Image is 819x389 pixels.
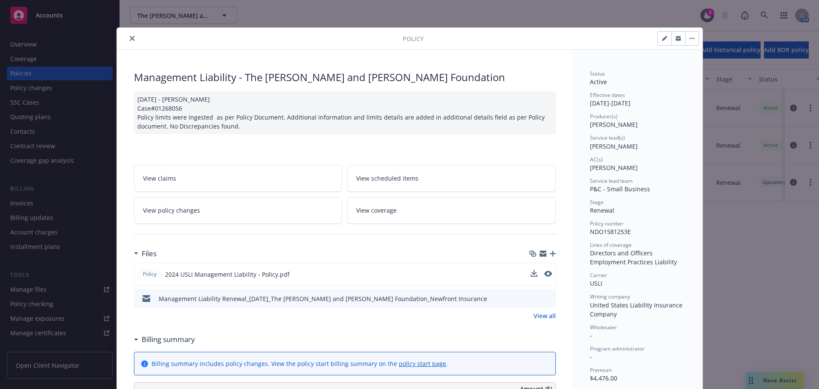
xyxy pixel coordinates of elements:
[590,249,685,257] div: Directors and Officers
[590,164,638,172] span: [PERSON_NAME]
[590,324,617,331] span: Wholesaler
[590,156,603,163] span: AC(s)
[403,34,424,43] span: Policy
[590,374,617,382] span: $4,476.00
[590,134,625,141] span: Service lead(s)
[590,220,624,227] span: Policy number
[590,78,607,86] span: Active
[141,270,158,278] span: Policy
[531,270,537,279] button: download file
[356,174,418,183] span: View scheduled items
[143,174,176,183] span: View claims
[134,197,343,224] a: View policy changes
[356,206,397,215] span: View coverage
[590,91,625,99] span: Effective dates
[590,279,602,287] span: USLI
[531,294,538,303] button: download file
[590,366,612,374] span: Premium
[142,334,195,345] h3: Billing summary
[590,185,650,193] span: P&C - Small Business
[134,91,556,134] div: [DATE] - [PERSON_NAME] Case#01268056 Policy limits were Ingested as per Policy Document. Addition...
[399,360,446,368] a: policy start page
[590,199,604,206] span: Stage
[590,301,684,318] span: United States Liability Insurance Company
[134,70,556,85] div: Management Liability - The [PERSON_NAME] and [PERSON_NAME] Foundation
[590,113,618,120] span: Producer(s)
[143,206,200,215] span: View policy changes
[590,331,592,339] span: -
[127,33,137,44] button: close
[590,70,605,77] span: Status
[544,270,552,279] button: preview file
[531,270,537,277] button: download file
[590,228,631,236] span: NDO1581253E
[347,165,556,192] a: View scheduled items
[590,272,607,279] span: Carrier
[544,271,552,277] button: preview file
[545,294,552,303] button: preview file
[142,248,157,259] h3: Files
[590,206,614,214] span: Renewal
[590,142,638,150] span: [PERSON_NAME]
[590,345,645,352] span: Program administrator
[534,311,556,320] a: View all
[590,241,632,249] span: Lines of coverage
[151,359,448,368] div: Billing summary includes policy changes. View the policy start billing summary on the .
[134,248,157,259] div: Files
[159,294,487,303] div: Management Liability Renewal_[DATE]_The [PERSON_NAME] and [PERSON_NAME] Foundation_Newfront Insur...
[134,334,195,345] div: Billing summary
[590,91,685,108] div: [DATE] - [DATE]
[347,197,556,224] a: View coverage
[590,177,633,184] span: Service lead team
[590,257,685,266] div: Employment Practices Liability
[590,293,630,300] span: Writing company
[590,120,638,129] span: [PERSON_NAME]
[165,270,290,279] span: 2024 USLI Management Liability - Policy.pdf
[134,165,343,192] a: View claims
[590,353,592,361] span: -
